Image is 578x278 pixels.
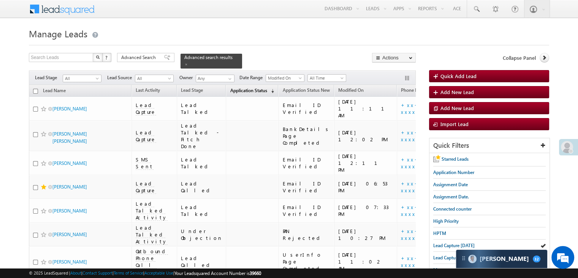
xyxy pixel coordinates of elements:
div: UserInfo Page Completed [282,251,331,272]
span: Lead Talked Activity [136,224,168,245]
span: All Time [308,75,344,81]
a: +xx-xxxxxxxx83 [401,255,439,268]
span: Manage Leads [29,27,87,40]
span: Lead Source [107,74,135,81]
div: Email ID Verified [282,156,331,170]
a: Modified On [334,86,367,96]
button: Actions [372,53,416,62]
span: Messages [433,267,453,273]
div: Under Objection [181,228,223,241]
span: SMS Sent [136,156,154,170]
span: 39660 [250,270,261,276]
span: Assignment Date. [433,194,469,200]
a: +xx-xxxxxxxx82 [401,102,441,115]
div: [DATE] 12:02 PM [338,129,393,143]
div: Email ID Verified [282,180,331,194]
a: Lead Name [39,86,70,96]
div: [DATE] 12:11 PM [338,153,393,173]
span: Application Status New [282,87,329,93]
span: Collapse Panel [503,54,536,61]
a: Acceptable Use [144,270,173,275]
span: Application Number [433,169,474,175]
span: Add New Lead [440,89,474,95]
input: Check all records [33,89,38,94]
a: Lead Stage [177,86,207,96]
span: Application Status [230,88,267,93]
div: Lead Called [181,255,223,268]
input: Type to Search [196,75,234,82]
a: +xx-xxxxxxxx00 [401,129,447,142]
a: Terms of Service [114,270,143,275]
a: +xx-xxxxxxxx92 [401,180,441,193]
div: [DATE] 11:02 AM [338,251,393,272]
a: Modified On [266,74,304,82]
span: Modified On [266,75,302,81]
span: © 2025 LeadSquared | | | | | [29,270,261,277]
div: PAN Rejected [282,228,331,241]
a: Last Activity [132,86,164,96]
a: Phone Number [397,86,435,96]
img: carter-drag [461,255,467,261]
div: Lead Talked - Pitch Done [181,122,223,150]
span: Advanced Search [121,54,158,61]
span: HPTM [433,230,446,236]
a: [PERSON_NAME] [52,232,87,237]
a: [PERSON_NAME] [52,184,87,190]
a: [PERSON_NAME] [52,160,87,166]
a: All [63,75,101,82]
a: +xx-xxxxxxxx52 [401,204,439,217]
span: Lead Talked Activity [136,200,168,221]
button: ? [102,53,111,62]
span: Connected counter [433,206,472,212]
div: [DATE] 07:33 PM [338,204,393,217]
span: ? [105,54,109,61]
span: All [135,75,171,82]
span: Phone Number [401,87,432,93]
div: Lead Talked [181,156,223,170]
span: Starred Leads [442,156,469,162]
div: BankDetails Page Completed [282,126,331,146]
div: [DATE] 10:27 PM [338,228,393,241]
span: High Priority [433,218,459,224]
a: Show All Items [224,75,234,83]
span: Lead Capture [136,102,156,115]
span: Lead Stage [35,74,63,81]
div: Quick Filters [429,138,549,153]
a: Application Status (sorted descending) [226,86,278,96]
img: Search [96,55,100,59]
span: Lead Capture [136,129,156,143]
span: Add New Lead [440,105,474,111]
span: Assignment Date [433,182,468,187]
a: Application Status New [279,86,333,96]
span: Lead Capture [136,180,156,194]
a: [PERSON_NAME] [52,259,87,265]
div: Lead Talked [181,204,223,217]
span: Quick Add Lead [440,73,477,79]
span: Lead Capture [DATE] [433,243,475,248]
span: Lead Capture [DATE] [433,255,475,260]
span: Owner [179,74,196,81]
div: [DATE] 06:53 PM [338,180,393,194]
span: Import Lead [440,121,469,127]
span: (sorted descending) [268,88,274,94]
span: Modified On [338,87,364,93]
a: [PERSON_NAME] [52,106,87,112]
a: All [135,75,174,82]
span: Your Leadsquared Account Number is [174,270,261,276]
a: [PERSON_NAME] [PERSON_NAME] [52,131,87,144]
span: Lead Stage [181,87,203,93]
span: Date Range [239,74,266,81]
a: [PERSON_NAME] [52,208,87,214]
a: +xx-xxxxxxxx49 [401,228,436,241]
span: 32 [533,256,540,262]
span: All [63,75,99,82]
div: Lead Called [181,180,223,194]
span: Advanced search results [184,54,233,60]
div: Email ID Verified [282,102,331,115]
div: carter-dragCarter[PERSON_NAME]32 [456,249,548,268]
div: Lead Talked [181,102,223,115]
div: Email ID Verified [282,204,331,217]
a: +xx-xxxxxxxx04 [401,156,440,169]
a: Contact Support [82,270,112,275]
span: Outbound Phone Call Activity [136,248,168,275]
